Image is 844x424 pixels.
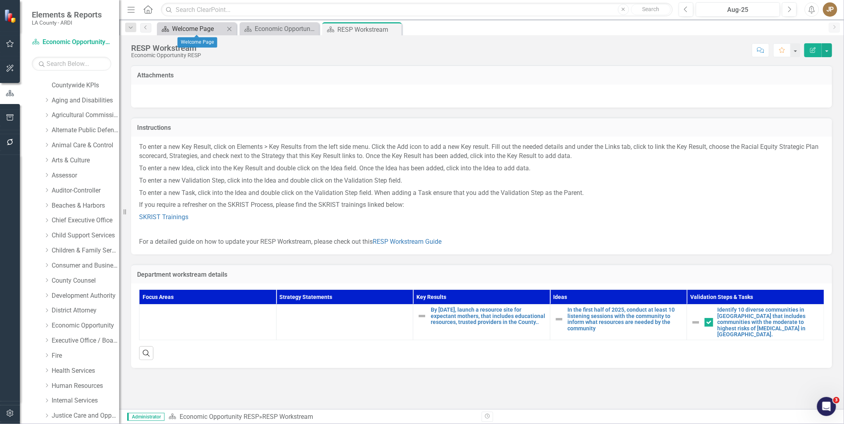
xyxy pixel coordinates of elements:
p: To enter a new Validation Step, click into the Idea and double click on the Validation Step field. [139,175,824,187]
div: RESP Workstream [337,25,400,35]
p: For a detailed guide on how to update your RESP Workstream, please check out this [139,236,824,247]
p: If you require a refresher on the SKRIST Process, please find the SKRIST trainings linked below: [139,199,824,211]
a: By [DATE], launch a resource site for expectant mothers, that includes educational resources, tru... [431,307,546,325]
a: Justice Care and Opportunity [52,411,119,420]
div: Economic Opportunity Welcome Page [255,24,317,34]
h3: Instructions [137,124,826,131]
small: LA County - ARDI [32,19,102,26]
span: Administrator [127,413,165,421]
h3: Attachments [137,72,826,79]
div: Economic Opportunity RESP [131,52,201,58]
a: Auditor-Controller [52,186,119,195]
a: Arts & Culture [52,156,119,165]
img: Not Defined [417,311,427,321]
input: Search ClearPoint... [161,3,673,17]
a: Agricultural Commissioner/ Weights & Measures [52,111,119,120]
a: Welcome Page [159,24,225,34]
td: Double-Click to Edit Right Click for Context Menu [413,305,550,340]
a: SKRIST Trainings [139,213,188,221]
button: Search [631,4,671,15]
p: To enter a new Key Result, click on Elements > Key Results from the left side menu. Click the Add... [139,143,824,162]
a: Health Services [52,366,119,376]
div: Welcome Page [172,24,225,34]
iframe: Intercom live chat [817,397,836,416]
p: To enter a new Task, click into the Idea and double click on the Validation Step field. When addi... [139,187,824,199]
a: Beaches & Harbors [52,201,119,210]
a: Chief Executive Office [52,216,119,225]
td: Double-Click to Edit Right Click for Context Menu [687,305,824,340]
a: In the first half of 2025, conduct at least 10 listening sessions with the community to inform wh... [568,307,683,331]
a: Identify 10 diverse communities in [GEOGRAPHIC_DATA] that includes communities with the moderate ... [717,307,820,337]
a: Children & Family Services [52,246,119,255]
a: Child Support Services [52,231,119,240]
a: Economic Opportunity RESP [32,38,111,47]
img: ClearPoint Strategy [3,8,18,23]
a: Development Authority [52,291,119,301]
span: Search [642,6,659,12]
a: Aging and Disabilities [52,96,119,105]
a: Internal Services [52,396,119,405]
a: RESP Workstream Guide [373,238,441,245]
a: Executive Office / Board of Supervisors [52,336,119,345]
td: Double-Click to Edit Right Click for Context Menu [550,305,687,340]
img: Not Defined [691,318,701,327]
h3: Department workstream details [137,271,826,278]
input: Search Below... [32,57,111,71]
a: Countywide KPIs [52,81,119,90]
a: Human Resources [52,382,119,391]
div: RESP Workstream [131,44,201,52]
div: RESP Workstream [262,413,313,420]
a: Economic Opportunity RESP [180,413,259,420]
div: » [168,412,476,422]
a: Economic Opportunity [52,321,119,330]
img: Not Defined [554,314,564,324]
span: 3 [833,397,840,403]
a: District Attorney [52,306,119,315]
a: Animal Care & Control [52,141,119,150]
button: Aug-25 [696,2,780,17]
div: Welcome Page [178,37,217,48]
div: Aug-25 [699,5,777,15]
a: Consumer and Business Affairs [52,261,119,270]
a: Alternate Public Defender [52,126,119,135]
a: County Counsel [52,276,119,285]
button: JP [823,2,837,17]
p: To enter a new Idea, click into the Key Result and double click on the Idea field. Once the Idea ... [139,162,824,175]
span: Elements & Reports [32,10,102,19]
a: Economic Opportunity Welcome Page [242,24,317,34]
a: Fire [52,351,119,360]
a: Assessor [52,171,119,180]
